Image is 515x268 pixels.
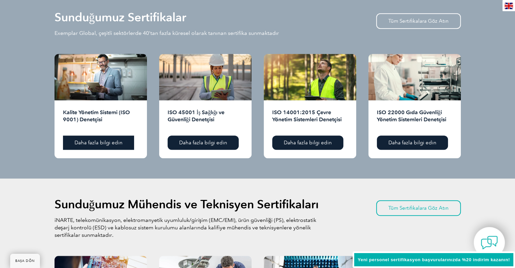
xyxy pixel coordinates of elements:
font: Daha fazla bilgi edin [74,140,123,146]
font: Tüm Sertifikalara Göz Atın [388,205,449,211]
font: Daha fazla bilgi edin [284,140,332,146]
font: iNARTE, telekomünikasyon, elektromanyetik uyumluluk/girişim (EMC/EMI), ürün güvenliği (PS), elekt... [55,217,316,238]
a: Daha fazla bilgi edin [63,136,134,150]
font: Daha fazla bilgi edin [388,140,436,146]
font: Sunduğumuz Mühendis ve Teknisyen Sertifikaları [55,197,319,211]
a: Tüm Sertifikalara Göz Atın [376,200,461,216]
font: ISO 22000 Gıda Güvenliği Yönetim Sistemleri Denetçisi [377,109,446,123]
font: Exemplar Global, çeşitli sektörlerde 40'tan fazla küresel olarak tanınan sertifika sunmaktadır [55,30,279,36]
a: Tüm Sertifikalara Göz Atın [376,13,461,29]
font: Tüm Sertifikalara Göz Atın [388,18,449,24]
img: en [505,3,513,9]
font: Kalite Yönetim Sistemi (ISO 9001) Denetçisi [63,109,130,123]
font: Daha fazla bilgi edin [179,140,227,146]
font: ISO 14001:2015 Çevre Yönetim Sistemleri Denetçisi [272,109,342,123]
font: Yeni personel sertifikasyon başvurularınızda %20 indirim kazanın! [358,257,510,262]
font: ISO 45001 İş Sağlığı ve Güvenliği Denetçisi [168,109,225,123]
img: contact-chat.png [481,234,498,251]
font: BAŞA DÖN [15,259,35,263]
a: Daha fazla bilgi edin [272,136,343,150]
font: Sunduğumuz Sertifikalar [55,10,187,24]
a: Daha fazla bilgi edin [168,136,239,150]
a: BAŞA DÖN [10,254,40,268]
a: Daha fazla bilgi edin [377,136,448,150]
